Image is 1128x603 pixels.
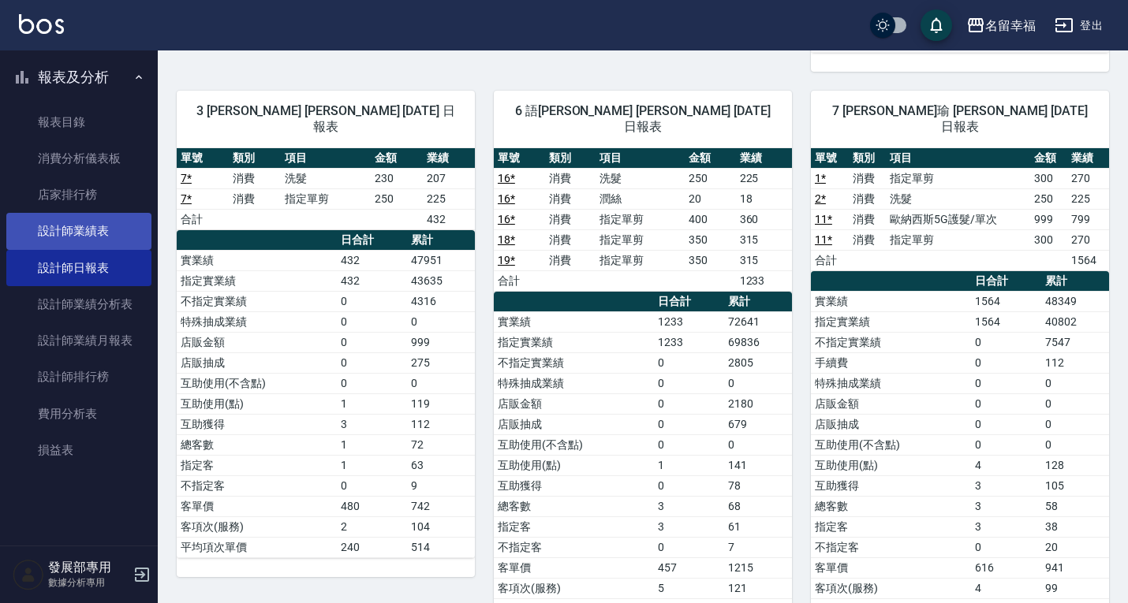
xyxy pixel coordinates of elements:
[337,537,407,557] td: 240
[921,9,952,41] button: save
[1041,291,1109,311] td: 48349
[971,434,1041,455] td: 0
[6,57,151,98] button: 報表及分析
[985,16,1036,35] div: 名留幸福
[736,168,792,188] td: 225
[1048,11,1109,40] button: 登出
[407,414,475,434] td: 112
[971,373,1041,393] td: 0
[177,311,337,332] td: 特殊抽成業績
[545,148,596,169] th: 類別
[6,359,151,395] a: 設計師排行榜
[177,291,337,311] td: 不指定實業績
[1041,373,1109,393] td: 0
[337,496,407,516] td: 480
[545,229,596,250] td: 消費
[177,250,337,270] td: 實業績
[177,496,337,516] td: 客單價
[1041,414,1109,434] td: 0
[407,270,475,291] td: 43635
[6,250,151,286] a: 設計師日報表
[337,414,407,434] td: 3
[494,516,654,537] td: 指定客
[48,575,129,590] p: 數據分析專用
[13,559,44,590] img: Person
[1067,229,1109,250] td: 270
[177,148,475,230] table: a dense table
[371,148,423,169] th: 金額
[177,230,475,558] table: a dense table
[811,434,971,455] td: 互助使用(不含點)
[849,229,887,250] td: 消費
[971,578,1041,598] td: 4
[1041,475,1109,496] td: 105
[811,148,1109,271] table: a dense table
[229,148,281,169] th: 類別
[337,434,407,455] td: 1
[494,475,654,496] td: 互助獲得
[6,396,151,432] a: 費用分析表
[545,209,596,229] td: 消費
[1041,352,1109,373] td: 112
[811,352,971,373] td: 手續費
[407,250,475,270] td: 47951
[177,434,337,455] td: 總客數
[229,188,281,209] td: 消費
[971,455,1041,475] td: 4
[281,188,371,209] td: 指定單剪
[811,537,971,557] td: 不指定客
[1041,557,1109,578] td: 941
[337,373,407,393] td: 0
[177,332,337,352] td: 店販金額
[19,14,64,34] img: Logo
[886,148,1030,169] th: 項目
[196,103,456,135] span: 3 [PERSON_NAME] [PERSON_NAME] [DATE] 日報表
[407,455,475,475] td: 63
[654,578,724,598] td: 5
[407,434,475,455] td: 72
[1041,455,1109,475] td: 128
[1041,537,1109,557] td: 20
[177,209,229,229] td: 合計
[407,352,475,373] td: 275
[337,250,407,270] td: 432
[685,209,736,229] td: 400
[423,148,475,169] th: 業績
[685,229,736,250] td: 350
[545,168,596,188] td: 消費
[849,188,887,209] td: 消費
[177,352,337,373] td: 店販抽成
[337,352,407,373] td: 0
[337,270,407,291] td: 432
[654,496,724,516] td: 3
[177,475,337,496] td: 不指定客
[971,414,1041,434] td: 0
[724,516,792,537] td: 61
[1030,188,1068,209] td: 250
[1030,229,1068,250] td: 300
[407,230,475,251] th: 累計
[971,393,1041,414] td: 0
[494,352,654,373] td: 不指定實業績
[724,352,792,373] td: 2805
[886,168,1030,188] td: 指定單剪
[1067,148,1109,169] th: 業績
[811,455,971,475] td: 互助使用(點)
[685,148,736,169] th: 金額
[407,373,475,393] td: 0
[371,188,423,209] td: 250
[494,311,654,332] td: 實業績
[654,537,724,557] td: 0
[1041,516,1109,537] td: 38
[654,332,724,352] td: 1233
[971,332,1041,352] td: 0
[811,393,971,414] td: 店販金額
[545,250,596,270] td: 消費
[494,270,545,291] td: 合計
[596,188,684,209] td: 潤絲
[407,475,475,496] td: 9
[724,311,792,332] td: 72641
[494,496,654,516] td: 總客數
[724,373,792,393] td: 0
[654,414,724,434] td: 0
